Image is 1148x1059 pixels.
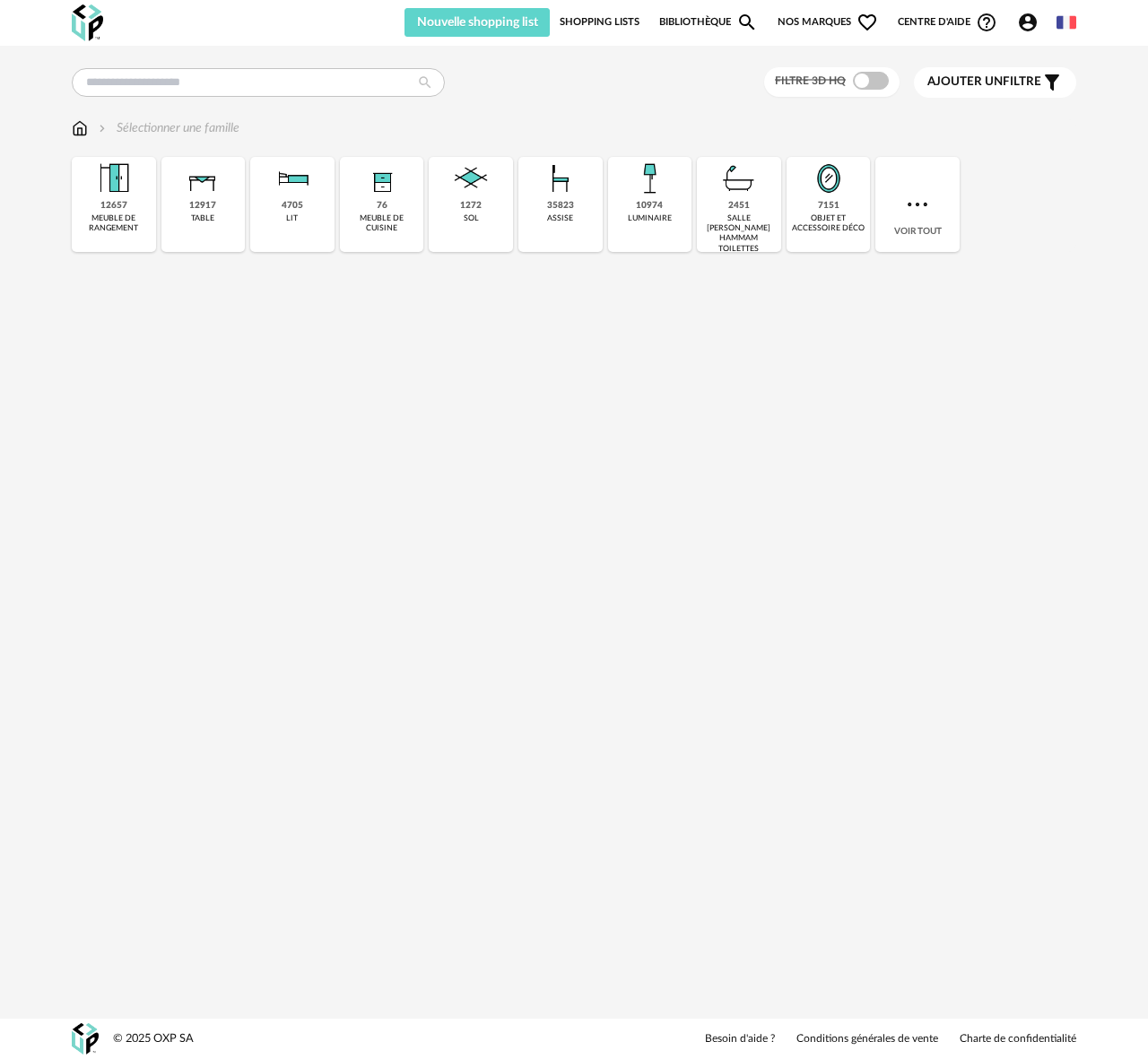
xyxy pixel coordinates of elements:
[92,157,135,200] img: Meuble%20de%20rangement.png
[807,157,850,200] img: Miroir.png
[898,12,997,33] span: Centre d'aideHelp Circle Outline icon
[1017,12,1047,33] span: Account Circle icon
[464,213,479,223] div: sol
[181,157,224,200] img: Table.png
[417,16,538,29] span: Nouvelle shopping list
[792,213,865,234] div: objet et accessoire déco
[282,200,303,212] div: 4705
[345,213,419,234] div: meuble de cuisine
[191,213,214,223] div: table
[702,213,776,255] div: salle [PERSON_NAME] hammam toilettes
[857,12,878,33] span: Heart Outline icon
[539,157,582,200] img: Assise.png
[778,8,878,37] span: Nos marques
[960,1032,1076,1046] a: Charte de confidentialité
[72,1023,99,1055] img: OXP
[927,74,1041,90] span: filtre
[659,8,758,37] a: BibliothèqueMagnify icon
[404,8,550,37] button: Nouvelle shopping list
[271,157,314,200] img: Literie.png
[547,200,574,212] div: 35823
[286,213,298,223] div: lit
[1057,13,1076,32] img: fr
[1041,72,1063,93] span: Filter icon
[377,200,387,212] div: 76
[903,190,932,219] img: more.7b13dc1.svg
[189,200,216,212] div: 12917
[628,213,672,223] div: luminaire
[818,200,839,212] div: 7151
[736,12,758,33] span: Magnify icon
[113,1031,194,1046] div: © 2025 OXP SA
[976,12,997,33] span: Help Circle Outline icon
[547,213,573,223] div: assise
[72,4,103,41] img: OXP
[875,157,960,252] div: Voir tout
[72,119,88,137] img: svg+xml;base64,PHN2ZyB3aWR0aD0iMTYiIGhlaWdodD0iMTciIHZpZXdCb3g9IjAgMCAxNiAxNyIgZmlsbD0ibm9uZSIgeG...
[914,67,1076,98] button: Ajouter unfiltre Filter icon
[449,157,492,200] img: Sol.png
[95,119,109,137] img: svg+xml;base64,PHN2ZyB3aWR0aD0iMTYiIGhlaWdodD0iMTYiIHZpZXdCb3g9IjAgMCAxNiAxNiIgZmlsbD0ibm9uZSIgeG...
[628,157,671,200] img: Luminaire.png
[705,1032,775,1046] a: Besoin d'aide ?
[77,213,151,234] div: meuble de rangement
[95,119,239,137] div: Sélectionner une famille
[1017,12,1039,33] span: Account Circle icon
[775,75,846,86] span: Filtre 3D HQ
[728,200,750,212] div: 2451
[636,200,663,212] div: 10974
[460,200,482,212] div: 1272
[717,157,761,200] img: Salle%20de%20bain.png
[361,157,404,200] img: Rangement.png
[560,8,639,37] a: Shopping Lists
[927,75,1003,88] span: Ajouter un
[796,1032,938,1046] a: Conditions générales de vente
[100,200,127,212] div: 12657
